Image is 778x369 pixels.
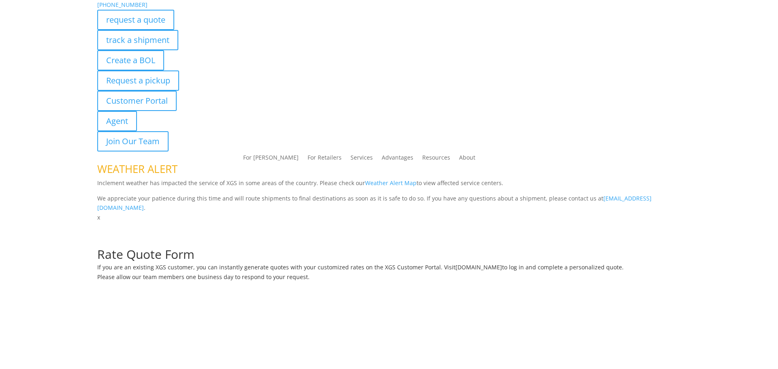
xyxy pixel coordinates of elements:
[422,155,450,164] a: Resources
[502,263,624,271] span: to log in and complete a personalized quote.
[97,10,174,30] a: request a quote
[97,239,681,248] p: Complete the form below for a customized quote based on your shipping needs.
[97,91,177,111] a: Customer Portal
[97,263,455,271] span: If you are an existing XGS customer, you can instantly generate quotes with your customized rates...
[97,178,681,194] p: Inclement weather has impacted the service of XGS in some areas of the country. Please check our ...
[97,162,177,176] span: WEATHER ALERT
[351,155,373,164] a: Services
[97,222,681,239] h1: Request a Quote
[459,155,475,164] a: About
[97,213,681,222] p: x
[455,263,502,271] a: [DOMAIN_NAME]
[97,194,681,213] p: We appreciate your patience during this time and will route shipments to final destinations as so...
[243,155,299,164] a: For [PERSON_NAME]
[97,30,178,50] a: track a shipment
[382,155,413,164] a: Advantages
[308,155,342,164] a: For Retailers
[97,131,169,151] a: Join Our Team
[97,111,137,131] a: Agent
[97,274,681,284] h6: Please allow our team members one business day to respond to your request.
[97,1,147,9] a: [PHONE_NUMBER]
[365,179,417,187] a: Weather Alert Map
[97,50,164,70] a: Create a BOL
[97,70,179,91] a: Request a pickup
[97,248,681,264] h1: Rate Quote Form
